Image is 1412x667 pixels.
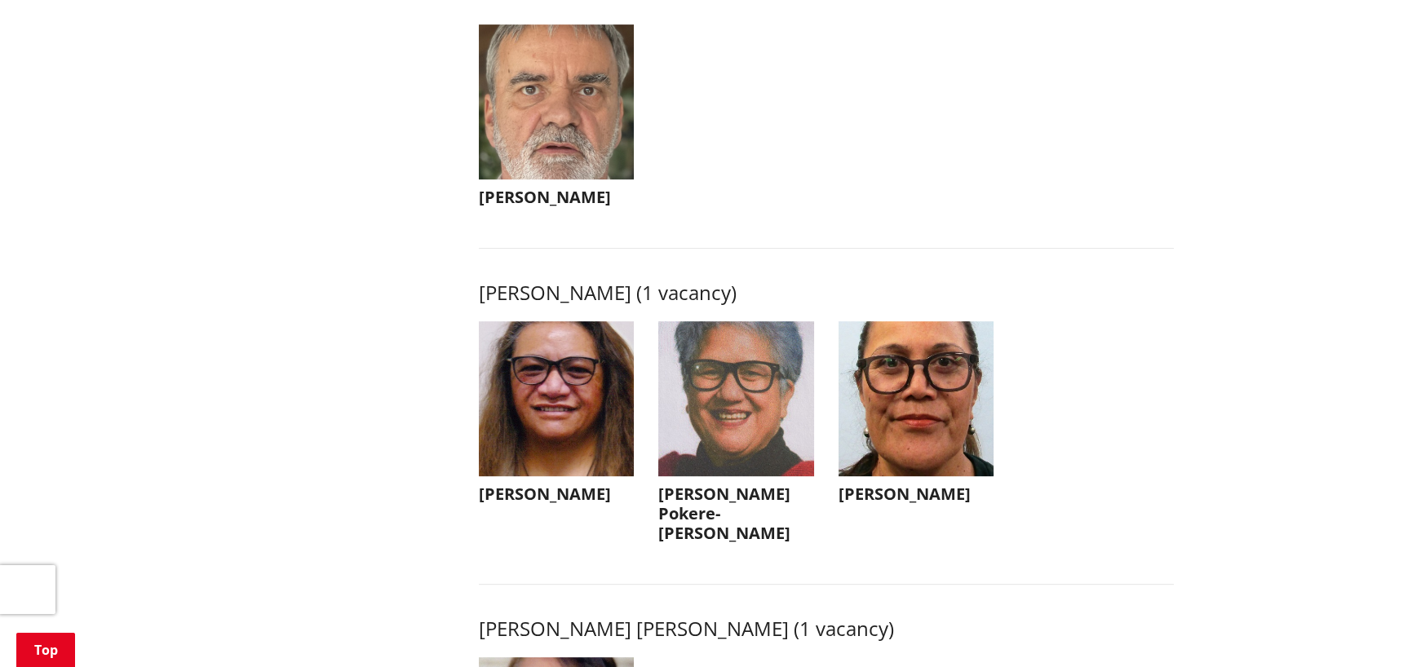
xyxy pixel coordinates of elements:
h3: [PERSON_NAME] (1 vacancy) [479,281,1174,305]
a: Top [16,633,75,667]
button: [PERSON_NAME] [479,24,635,216]
iframe: Messenger Launcher [1337,599,1396,657]
img: WO-W-RA__POKERE-PHILLIPS_D__pS5sY [658,321,814,477]
h3: [PERSON_NAME] Pokere-[PERSON_NAME] [658,484,814,543]
img: WO-W-TW__MANSON_M__dkdhr [479,24,635,180]
img: WO-W-RA__DIXON-HARRIS_E__sDJF2 [839,321,994,477]
h3: [PERSON_NAME] [PERSON_NAME] (1 vacancy) [479,617,1174,641]
img: WO-W-RA__ELLIS_R__GmtMW [479,321,635,477]
h3: [PERSON_NAME] [479,188,635,207]
h3: [PERSON_NAME] [479,484,635,504]
button: [PERSON_NAME] Pokere-[PERSON_NAME] [658,321,814,552]
button: [PERSON_NAME] [839,321,994,513]
button: [PERSON_NAME] [479,321,635,513]
h3: [PERSON_NAME] [839,484,994,504]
